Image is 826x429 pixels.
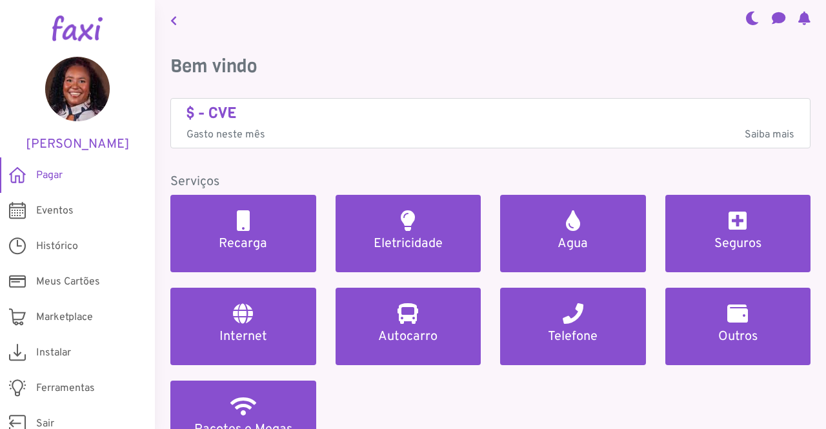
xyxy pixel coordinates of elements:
[170,55,811,77] h3: Bem vindo
[19,137,136,152] h5: [PERSON_NAME]
[186,104,794,123] h4: $ - CVE
[19,57,136,152] a: [PERSON_NAME]
[681,236,796,252] h5: Seguros
[500,288,646,365] a: Telefone
[36,381,95,396] span: Ferramentas
[170,174,811,190] h5: Serviços
[516,329,630,344] h5: Telefone
[336,195,481,272] a: Eletricidade
[351,329,466,344] h5: Autocarro
[36,345,71,361] span: Instalar
[186,127,794,143] p: Gasto neste mês
[186,329,301,344] h5: Internet
[36,310,93,325] span: Marketplace
[351,236,466,252] h5: Eletricidade
[36,203,74,219] span: Eventos
[665,288,811,365] a: Outros
[170,288,316,365] a: Internet
[186,104,794,143] a: $ - CVE Gasto neste mêsSaiba mais
[516,236,630,252] h5: Agua
[500,195,646,272] a: Agua
[745,127,794,143] span: Saiba mais
[681,329,796,344] h5: Outros
[336,288,481,365] a: Autocarro
[36,168,63,183] span: Pagar
[665,195,811,272] a: Seguros
[36,239,78,254] span: Histórico
[36,274,100,290] span: Meus Cartões
[170,195,316,272] a: Recarga
[186,236,301,252] h5: Recarga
